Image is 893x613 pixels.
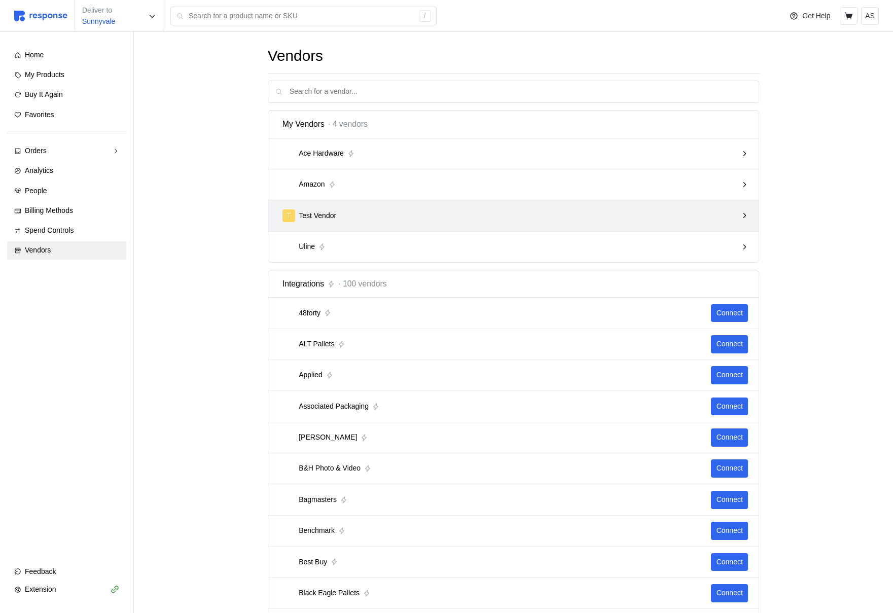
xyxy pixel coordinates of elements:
[717,339,743,350] p: Connect
[338,277,386,290] span: · 100 vendors
[299,179,325,190] p: Amazon
[717,401,743,412] p: Connect
[711,304,748,322] button: Connect
[7,66,126,84] a: My Products
[25,111,54,119] span: Favorites
[25,226,74,234] span: Spend Controls
[717,588,743,599] p: Connect
[717,525,743,536] p: Connect
[7,182,126,200] a: People
[282,277,324,290] span: Integrations
[299,370,323,381] p: Applied
[711,428,748,447] button: Connect
[268,46,760,66] h1: Vendors
[299,557,327,568] p: Best Buy
[711,459,748,478] button: Connect
[82,16,115,27] p: Sunnyvale
[7,241,126,260] a: Vendors
[7,581,126,599] button: Extension
[299,463,361,474] p: B&H Photo & Video
[717,463,743,474] p: Connect
[711,491,748,509] button: Connect
[287,210,291,222] p: T
[14,11,67,21] img: svg%3e
[290,81,752,103] input: Search for a vendor...
[82,5,115,16] p: Deliver to
[711,522,748,540] button: Connect
[711,366,748,384] button: Connect
[783,7,836,26] button: Get Help
[717,494,743,506] p: Connect
[299,241,315,253] p: Uline
[299,339,334,350] p: ALT Pallets
[25,206,73,214] span: Billing Methods
[7,563,126,581] button: Feedback
[25,187,47,195] span: People
[717,432,743,443] p: Connect
[7,142,126,160] a: Orders
[7,222,126,240] a: Spend Controls
[299,525,335,536] p: Benchmark
[861,7,879,25] button: AS
[7,86,126,104] a: Buy It Again
[25,246,51,254] span: Vendors
[25,166,53,174] span: Analytics
[717,308,743,319] p: Connect
[25,90,63,98] span: Buy It Again
[711,553,748,571] button: Connect
[299,148,344,159] p: Ace Hardware
[328,118,368,130] span: · 4 vendors
[299,588,360,599] p: Black Eagle Pallets
[299,308,320,319] p: 48forty
[802,11,830,22] p: Get Help
[299,432,357,443] p: [PERSON_NAME]
[25,146,109,157] div: Orders
[25,585,56,593] span: Extension
[25,70,64,79] span: My Products
[711,398,748,416] button: Connect
[299,210,336,222] p: Test Vendor
[419,10,431,22] div: /
[711,335,748,353] button: Connect
[299,494,337,506] p: Bagmasters
[7,202,126,220] a: Billing Methods
[711,584,748,602] button: Connect
[282,118,325,130] span: My Vendors
[7,46,126,64] a: Home
[717,370,743,381] p: Connect
[865,11,875,22] p: AS
[717,557,743,568] p: Connect
[7,106,126,124] a: Favorites
[25,51,44,59] span: Home
[7,162,126,180] a: Analytics
[299,401,369,412] p: Associated Packaging
[189,7,413,25] input: Search for a product name or SKU
[25,567,56,575] span: Feedback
